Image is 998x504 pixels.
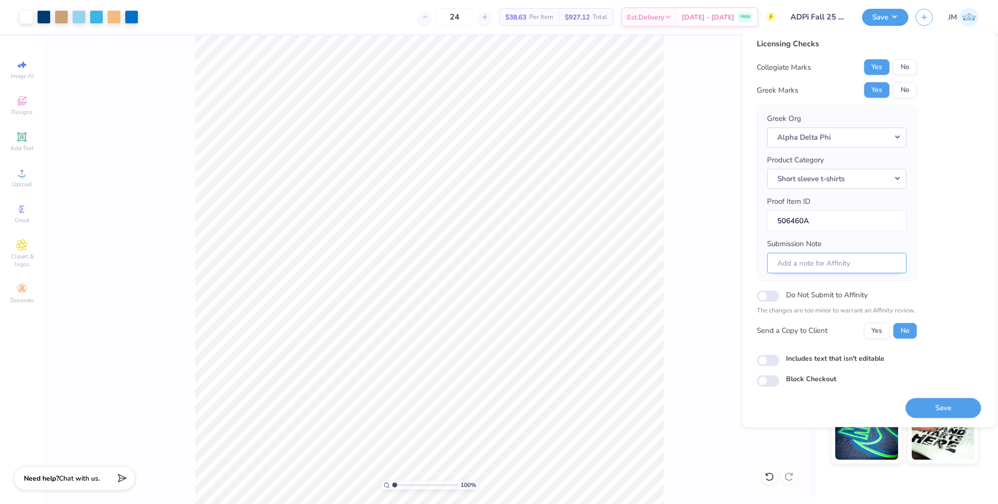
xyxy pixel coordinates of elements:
div: Licensing Checks [757,38,917,50]
span: Designs [11,108,33,116]
label: Block Checkout [786,373,836,384]
input: Add a note for Affinity [767,252,906,273]
button: Yes [864,323,889,338]
button: Save [905,398,981,418]
button: Alpha Delta Phi [767,127,906,147]
img: Glow in the Dark Ink [835,411,898,460]
span: Upload [12,180,32,188]
span: JM [948,12,957,23]
label: Includes text that isn't editable [786,353,884,363]
span: Add Text [10,144,34,152]
div: Greek Marks [757,84,798,96]
span: 100 % [461,481,476,489]
button: Yes [864,59,889,75]
span: Image AI [11,72,34,80]
span: Total [593,12,607,22]
img: John Michael Binayas [960,8,979,27]
label: Greek Org [767,113,801,124]
label: Submission Note [767,238,822,250]
button: No [893,323,917,338]
button: Short sleeve t-shirts [767,169,906,189]
p: The changes are too minor to warrant an Affinity review. [757,306,917,316]
button: Save [862,9,908,26]
strong: Need help? [24,474,59,483]
div: Send a Copy to Client [757,325,827,336]
button: Yes [864,82,889,98]
label: Product Category [767,155,824,166]
label: Proof Item ID [767,196,810,207]
a: JM [948,8,979,27]
span: $38.63 [505,12,526,22]
span: [DATE] - [DATE] [682,12,734,22]
span: Per Item [529,12,553,22]
span: Chat with us. [59,474,100,483]
span: Decorate [10,296,34,304]
input: – – [436,8,474,26]
span: $927.12 [565,12,590,22]
span: FREE [740,14,750,20]
span: Greek [15,216,30,224]
button: No [893,82,917,98]
span: Clipart & logos [5,252,39,268]
input: Untitled Design [783,7,855,27]
label: Do Not Submit to Affinity [786,289,868,301]
div: Collegiate Marks [757,61,811,73]
img: Water based Ink [912,411,975,460]
button: No [893,59,917,75]
span: Est. Delivery [627,12,664,22]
